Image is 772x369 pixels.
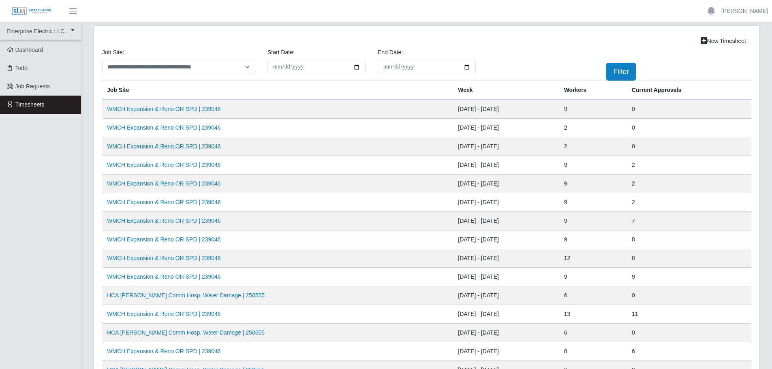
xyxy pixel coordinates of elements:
[627,268,751,286] td: 9
[559,324,627,342] td: 6
[267,48,295,57] label: Start Date:
[559,268,627,286] td: 9
[627,81,751,100] th: Current Approvals
[559,249,627,268] td: 12
[627,324,751,342] td: 0
[107,236,221,243] a: WMCH Expansion & Reno OR SPD | 239046
[606,63,636,81] button: Filter
[102,81,453,100] th: job site
[453,324,559,342] td: [DATE] - [DATE]
[107,311,221,317] a: WMCH Expansion & Reno OR SPD | 239046
[107,180,221,187] a: WMCH Expansion & Reno OR SPD | 239046
[721,7,768,15] a: [PERSON_NAME]
[453,305,559,324] td: [DATE] - [DATE]
[627,137,751,156] td: 0
[559,193,627,212] td: 9
[559,212,627,230] td: 9
[695,34,751,48] a: New Timesheet
[11,7,52,16] img: SLM Logo
[107,255,221,261] a: WMCH Expansion & Reno OR SPD | 239046
[107,329,265,336] a: HCA [PERSON_NAME] Comm Hosp. Water Damage | 250555
[107,162,221,168] a: WMCH Expansion & Reno OR SPD | 239046
[559,137,627,156] td: 2
[627,119,751,137] td: 0
[15,65,28,71] span: Todo
[453,137,559,156] td: [DATE] - [DATE]
[107,273,221,280] a: WMCH Expansion & Reno OR SPD | 239046
[453,230,559,249] td: [DATE] - [DATE]
[107,124,221,131] a: WMCH Expansion & Reno OR SPD | 239046
[559,119,627,137] td: 2
[559,230,627,249] td: 9
[453,212,559,230] td: [DATE] - [DATE]
[107,143,221,149] a: WMCH Expansion & Reno OR SPD | 239046
[453,81,559,100] th: Week
[559,286,627,305] td: 6
[627,156,751,175] td: 2
[627,212,751,230] td: 7
[627,286,751,305] td: 0
[15,47,43,53] span: Dashboard
[627,100,751,119] td: 0
[559,175,627,193] td: 9
[559,100,627,119] td: 9
[627,305,751,324] td: 11
[453,119,559,137] td: [DATE] - [DATE]
[107,106,221,112] a: WMCH Expansion & Reno OR SPD | 239046
[559,81,627,100] th: Workers
[453,193,559,212] td: [DATE] - [DATE]
[627,193,751,212] td: 2
[627,342,751,361] td: 6
[102,48,124,57] label: job site:
[15,101,45,108] span: Timesheets
[559,342,627,361] td: 8
[627,249,751,268] td: 8
[107,199,221,205] a: WMCH Expansion & Reno OR SPD | 239046
[627,230,751,249] td: 8
[559,156,627,175] td: 9
[627,175,751,193] td: 2
[378,48,403,57] label: End Date:
[453,342,559,361] td: [DATE] - [DATE]
[453,156,559,175] td: [DATE] - [DATE]
[15,83,50,90] span: Job Requests
[453,100,559,119] td: [DATE] - [DATE]
[107,292,265,299] a: HCA [PERSON_NAME] Comm Hosp. Water Damage | 250555
[559,305,627,324] td: 13
[107,218,221,224] a: WMCH Expansion & Reno OR SPD | 239046
[107,348,221,354] a: WMCH Expansion & Reno OR SPD | 239046
[453,249,559,268] td: [DATE] - [DATE]
[453,175,559,193] td: [DATE] - [DATE]
[453,268,559,286] td: [DATE] - [DATE]
[453,286,559,305] td: [DATE] - [DATE]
